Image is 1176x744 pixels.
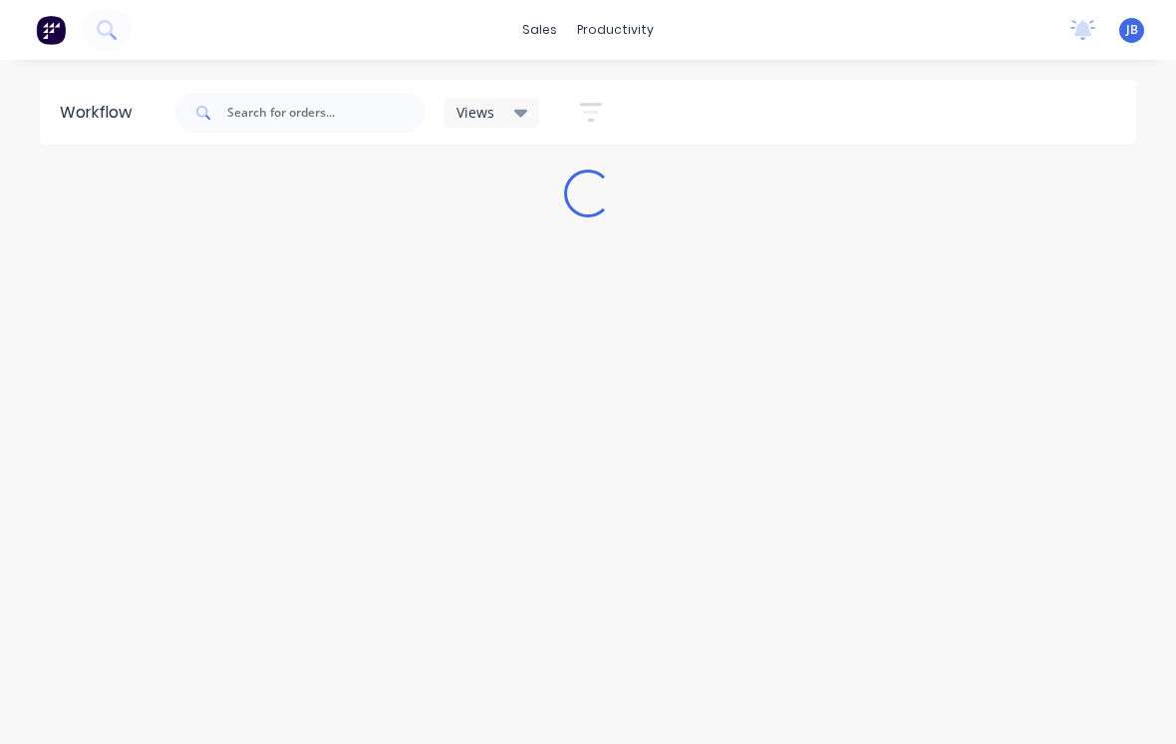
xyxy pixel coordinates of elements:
[36,15,66,45] img: Factory
[227,93,425,133] input: Search for orders...
[567,15,664,45] div: productivity
[1126,21,1138,39] span: JB
[512,15,567,45] div: sales
[456,102,494,123] span: Views
[60,101,142,125] div: Workflow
